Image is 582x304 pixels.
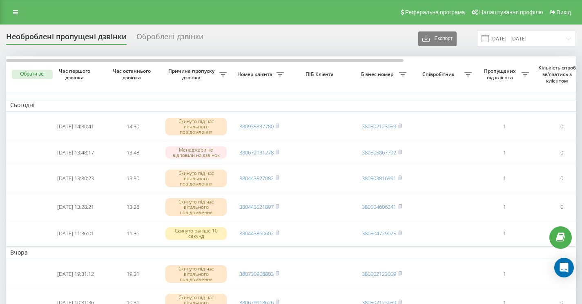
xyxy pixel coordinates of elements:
td: 1 [476,193,533,220]
a: 380504729025 [362,230,396,237]
span: Пропущених від клієнта [480,68,522,80]
td: 1 [476,165,533,192]
span: Причина пропуску дзвінка [165,68,219,80]
span: Співробітник [415,71,464,78]
td: [DATE] 14:30:41 [47,113,104,140]
button: Обрати всі [12,70,53,79]
td: 1 [476,142,533,163]
span: Кількість спроб зв'язатись з клієнтом [537,65,579,84]
a: 380672131278 [239,149,274,156]
td: [DATE] 13:48:17 [47,142,104,163]
a: 380443521897 [239,203,274,210]
div: Скинуто під час вітального повідомлення [165,170,227,188]
span: Час останнього дзвінка [111,68,155,80]
td: [DATE] 13:28:21 [47,193,104,220]
a: 380935337780 [239,123,274,130]
div: Скинуто під час вітального повідомлення [165,118,227,136]
div: Оброблені дзвінки [136,32,203,45]
span: Час першого дзвінка [54,68,98,80]
td: 11:36 [104,222,161,245]
a: 380502123059 [362,123,396,130]
a: 380504606241 [362,203,396,210]
a: 380730908803 [239,270,274,277]
td: 14:30 [104,113,161,140]
div: Необроблені пропущені дзвінки [6,32,127,45]
td: 13:48 [104,142,161,163]
td: [DATE] 11:36:01 [47,222,104,245]
td: [DATE] 19:31:12 [47,261,104,288]
a: 380502123059 [362,270,396,277]
span: Налаштування профілю [479,9,543,16]
div: Скинуто під час вітального повідомлення [165,198,227,216]
span: Номер клієнта [235,71,277,78]
a: 380443527082 [239,174,274,182]
span: ПІБ Клієнта [295,71,346,78]
a: 380503816991 [362,174,396,182]
td: 13:28 [104,193,161,220]
td: 19:31 [104,261,161,288]
td: [DATE] 13:30:23 [47,165,104,192]
td: 13:30 [104,165,161,192]
span: Реферальна програма [405,9,465,16]
div: Open Intercom Messenger [554,258,574,277]
div: Менеджери не відповіли на дзвінок [165,146,227,159]
td: 1 [476,261,533,288]
a: 380505867792 [362,149,396,156]
div: Скинуто раніше 10 секунд [165,227,227,239]
td: 1 [476,113,533,140]
div: Скинуто під час вітального повідомлення [165,265,227,283]
button: Експорт [418,31,457,46]
td: 1 [476,222,533,245]
a: 380443860602 [239,230,274,237]
span: Вихід [557,9,571,16]
span: Бізнес номер [357,71,399,78]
